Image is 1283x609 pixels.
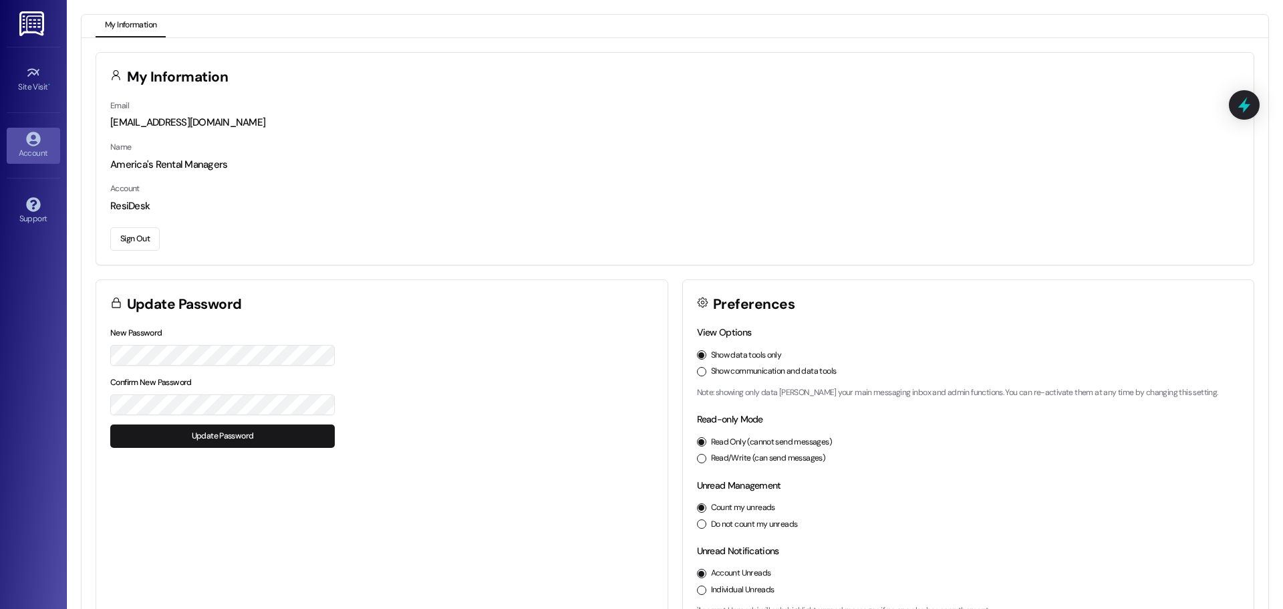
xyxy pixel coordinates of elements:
[110,116,1240,130] div: [EMAIL_ADDRESS][DOMAIN_NAME]
[711,568,771,580] label: Account Unreads
[711,502,775,514] label: Count my unreads
[19,11,47,36] img: ResiDesk Logo
[711,519,798,531] label: Do not count my unreads
[110,199,1240,213] div: ResiDesk
[110,227,160,251] button: Sign Out
[697,326,752,338] label: View Options
[713,297,795,312] h3: Preferences
[96,15,166,37] button: My Information
[711,350,782,362] label: Show data tools only
[110,183,140,194] label: Account
[711,437,832,449] label: Read Only (cannot send messages)
[110,424,335,448] button: Update Password
[711,453,826,465] label: Read/Write (can send messages)
[697,545,779,557] label: Unread Notifications
[7,128,60,164] a: Account
[7,193,60,229] a: Support
[7,62,60,98] a: Site Visit •
[697,413,763,425] label: Read-only Mode
[110,158,1240,172] div: America's Rental Managers
[127,70,229,84] h3: My Information
[110,377,192,388] label: Confirm New Password
[711,584,774,596] label: Individual Unreads
[110,328,162,338] label: New Password
[48,80,50,90] span: •
[711,366,837,378] label: Show communication and data tools
[697,479,781,491] label: Unread Management
[127,297,242,312] h3: Update Password
[110,142,132,152] label: Name
[110,100,129,111] label: Email
[697,387,1240,399] p: Note: showing only data [PERSON_NAME] your main messaging inbox and admin functions. You can re-a...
